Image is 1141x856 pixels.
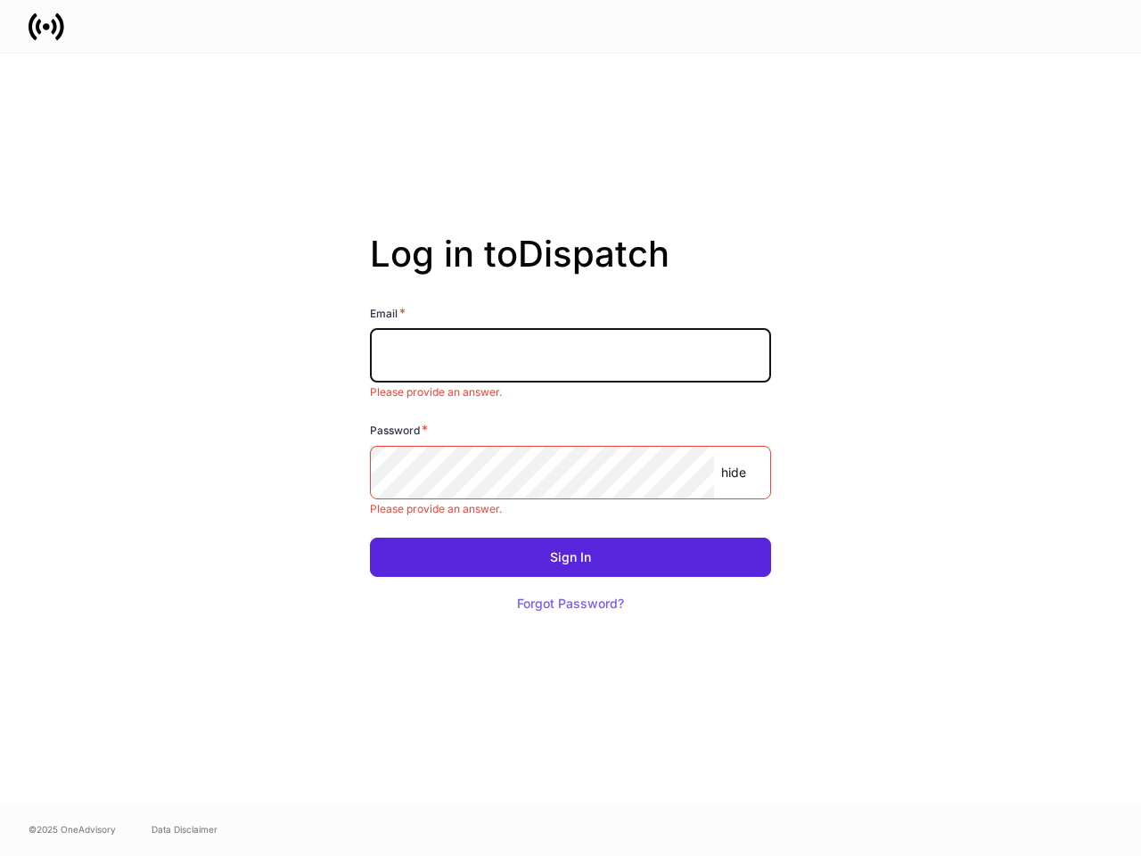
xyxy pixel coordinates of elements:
[517,597,624,610] div: Forgot Password?
[370,385,771,399] p: Please provide an answer.
[29,822,116,836] span: © 2025 OneAdvisory
[370,233,771,304] h2: Log in to Dispatch
[370,538,771,577] button: Sign In
[370,502,771,516] p: Please provide an answer.
[550,551,591,564] div: Sign In
[370,421,428,439] h6: Password
[721,464,746,481] p: hide
[152,822,218,836] a: Data Disclaimer
[495,584,646,623] button: Forgot Password?
[370,304,406,322] h6: Email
